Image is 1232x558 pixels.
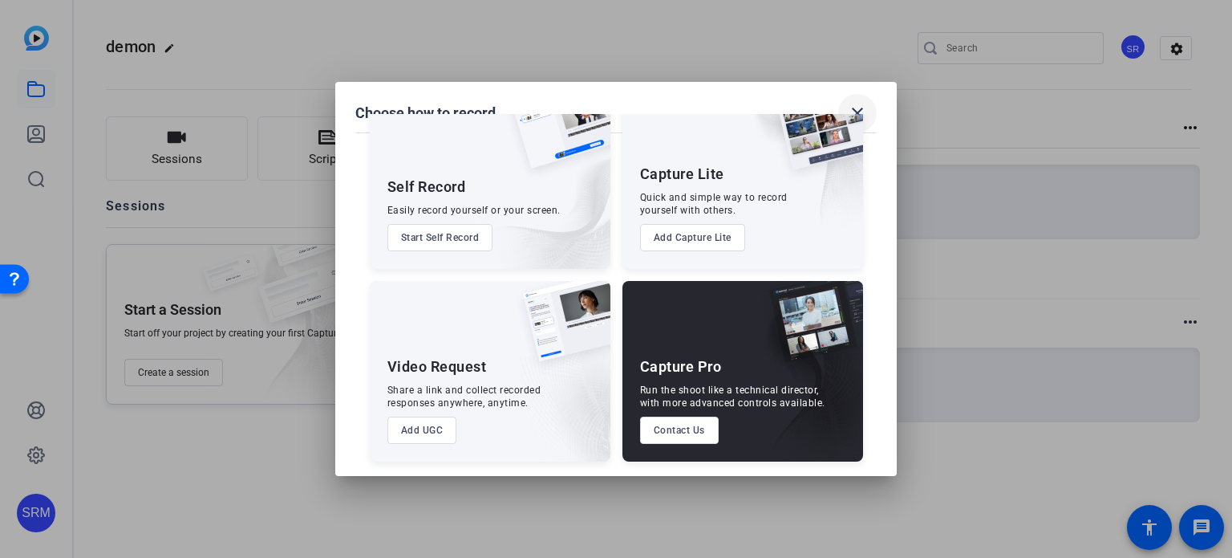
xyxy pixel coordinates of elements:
[387,357,487,377] div: Video Request
[387,384,541,409] div: Share a link and collect recorded responses anywhere, anytime.
[640,224,745,251] button: Add Capture Lite
[640,384,825,409] div: Run the shoot like a technical director, with more advanced controls available.
[355,104,496,123] h1: Choose how to record
[744,301,863,462] img: embarkstudio-capture-pro.png
[640,191,788,217] div: Quick and simple way to record yourself with others.
[640,417,719,444] button: Contact Us
[387,224,493,251] button: Start Self Record
[471,123,610,269] img: embarkstudio-self-record.png
[387,417,457,444] button: Add UGC
[757,281,863,379] img: capture-pro.png
[387,177,466,197] div: Self Record
[517,331,610,462] img: embarkstudio-ugc-content.png
[511,281,610,378] img: ugc-content.png
[500,88,610,185] img: self-record.png
[719,88,863,249] img: embarkstudio-capture-lite.png
[640,357,722,377] div: Capture Pro
[640,165,724,184] div: Capture Lite
[848,104,867,123] mat-icon: close
[764,88,863,186] img: capture-lite.png
[387,204,561,217] div: Easily record yourself or your screen.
